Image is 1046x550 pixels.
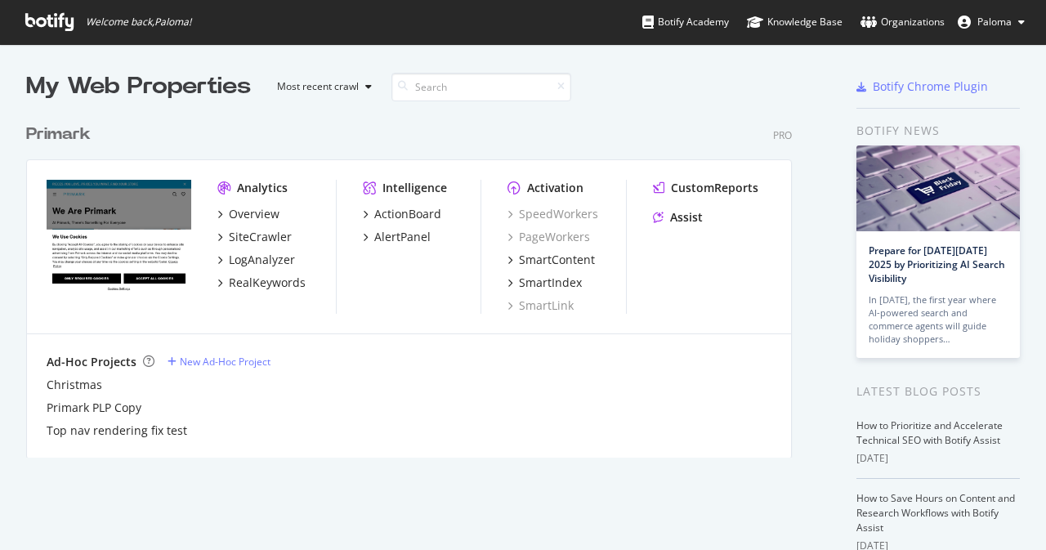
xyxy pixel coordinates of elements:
[869,293,1008,346] div: In [DATE], the first year where AI-powered search and commerce agents will guide holiday shoppers…
[26,123,97,146] a: Primark
[856,78,988,95] a: Botify Chrome Plugin
[507,252,595,268] a: SmartContent
[363,206,441,222] a: ActionBoard
[237,180,288,196] div: Analytics
[977,15,1012,29] span: Paloma
[26,123,91,146] div: Primark
[47,400,141,416] a: Primark PLP Copy
[229,275,306,291] div: RealKeywords
[945,9,1038,35] button: Paloma
[653,180,758,196] a: CustomReports
[374,229,431,245] div: AlertPanel
[229,252,295,268] div: LogAnalyzer
[86,16,191,29] span: Welcome back, Paloma !
[856,382,1020,400] div: Latest Blog Posts
[264,74,378,100] button: Most recent crawl
[507,275,582,291] a: SmartIndex
[47,354,136,370] div: Ad-Hoc Projects
[860,14,945,30] div: Organizations
[642,14,729,30] div: Botify Academy
[168,355,270,369] a: New Ad-Hoc Project
[217,275,306,291] a: RealKeywords
[217,229,292,245] a: SiteCrawler
[747,14,843,30] div: Knowledge Base
[869,244,1005,285] a: Prepare for [DATE][DATE] 2025 by Prioritizing AI Search Visibility
[391,73,571,101] input: Search
[507,297,574,314] a: SmartLink
[856,491,1015,534] a: How to Save Hours on Content and Research Workflows with Botify Assist
[873,78,988,95] div: Botify Chrome Plugin
[527,180,583,196] div: Activation
[229,206,279,222] div: Overview
[217,206,279,222] a: Overview
[26,70,251,103] div: My Web Properties
[507,229,590,245] a: PageWorkers
[382,180,447,196] div: Intelligence
[47,377,102,393] a: Christmas
[217,252,295,268] a: LogAnalyzer
[277,82,359,92] div: Most recent crawl
[671,180,758,196] div: CustomReports
[180,355,270,369] div: New Ad-Hoc Project
[47,423,187,439] a: Top nav rendering fix test
[363,229,431,245] a: AlertPanel
[47,180,191,296] img: www.primark.com
[856,451,1020,466] div: [DATE]
[519,275,582,291] div: SmartIndex
[653,209,703,226] a: Assist
[229,229,292,245] div: SiteCrawler
[374,206,441,222] div: ActionBoard
[856,122,1020,140] div: Botify news
[26,103,805,458] div: grid
[507,206,598,222] a: SpeedWorkers
[670,209,703,226] div: Assist
[856,145,1020,231] img: Prepare for Black Friday 2025 by Prioritizing AI Search Visibility
[519,252,595,268] div: SmartContent
[856,418,1003,447] a: How to Prioritize and Accelerate Technical SEO with Botify Assist
[773,128,792,142] div: Pro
